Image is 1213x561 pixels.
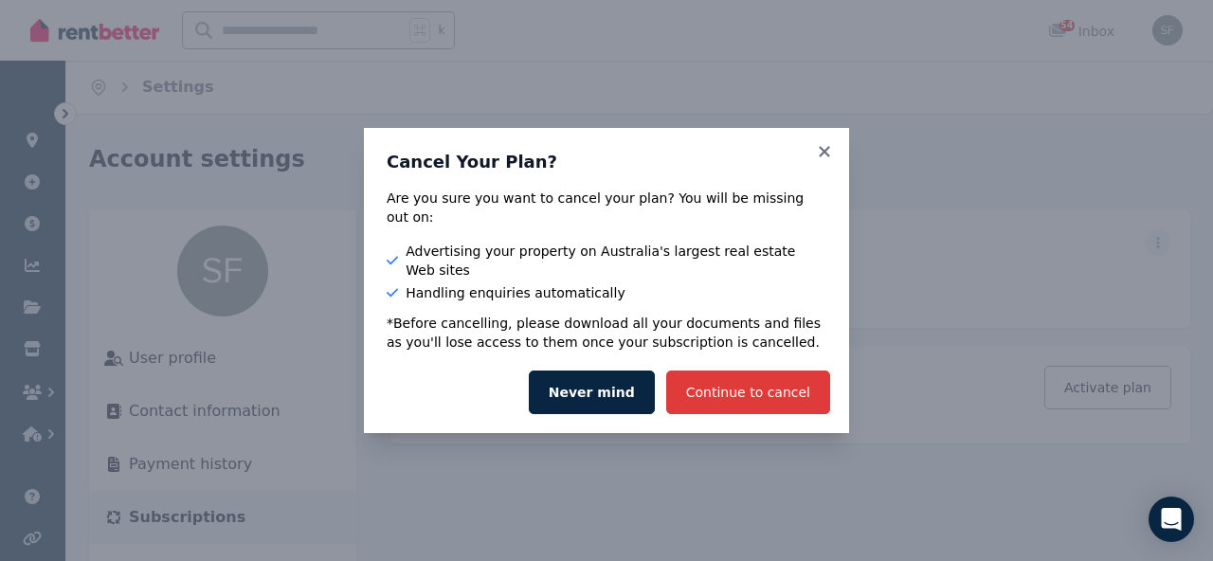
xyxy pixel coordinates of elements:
[1149,497,1194,542] div: Open Intercom Messenger
[387,189,826,226] div: Are you sure you want to cancel your plan? You will be missing out on:
[387,283,826,302] li: Handling enquiries automatically
[529,371,655,414] button: Never mind
[387,151,826,173] h3: Cancel Your Plan?
[666,371,830,414] button: Continue to cancel
[387,242,826,280] li: Advertising your property on Australia's largest real estate Web sites
[387,314,826,352] p: *Before cancelling, please download all your documents and files as you'll lose access to them on...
